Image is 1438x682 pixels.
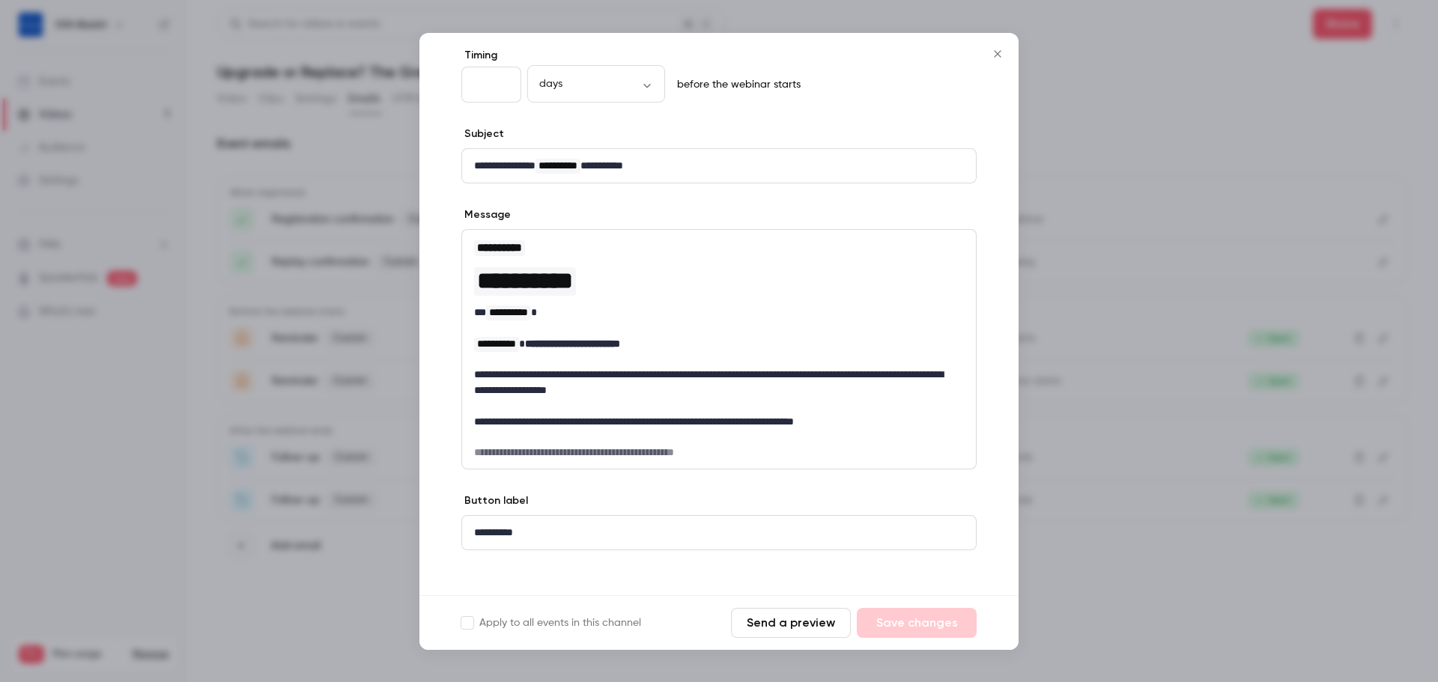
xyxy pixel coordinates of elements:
div: editor [462,149,976,183]
button: Send a preview [731,608,851,638]
div: editor [462,230,976,469]
div: days [527,76,665,91]
div: editor [462,516,976,549]
p: before the webinar starts [671,77,801,92]
label: Timing [461,48,977,63]
label: Button label [461,493,528,508]
label: Message [461,207,511,222]
label: Subject [461,127,504,141]
button: Close [983,39,1013,69]
label: Apply to all events in this channel [461,615,641,630]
